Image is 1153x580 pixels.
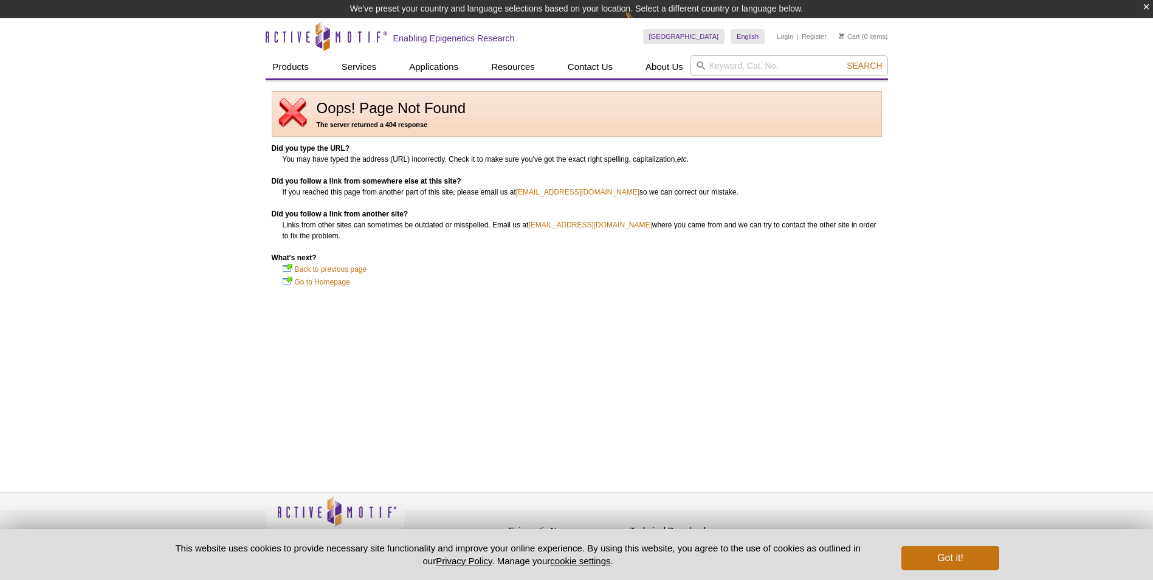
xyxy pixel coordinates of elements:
a: Privacy Policy [436,556,492,566]
em: etc. [677,155,689,164]
a: Products [266,55,316,78]
h4: Technical Downloads [630,526,746,536]
h1: Oops! Page Not Found [278,100,875,116]
h4: Epigenetic News [509,526,624,536]
h5: The server returned a 404 response [278,119,875,130]
a: About Us [638,55,690,78]
a: Privacy Policy [411,524,459,542]
h2: Enabling Epigenetics Research [393,33,515,44]
dd: Links from other sites can sometimes be outdated or misspelled. Email us at where you came from a... [283,219,882,241]
a: Resources [484,55,542,78]
a: Register [802,32,827,41]
dd: If you reached this page from another part of this site, please email us at so we can correct our... [283,187,882,198]
table: Click to Verify - This site chose Symantec SSL for secure e-commerce and confidential communicati... [752,514,843,540]
dt: Did you type the URL? [272,143,882,154]
dd: You may have typed the address (URL) incorrectly. Check it to make sure you've got the exact righ... [283,154,882,165]
dt: What's next? [272,252,882,263]
p: This website uses cookies to provide necessary site functionality and improve your online experie... [154,542,882,567]
a: Applications [402,55,466,78]
button: cookie settings [550,556,610,566]
a: Login [777,32,793,41]
dt: Did you follow a link from another site? [272,209,882,219]
li: | [797,29,799,44]
button: Got it! [901,546,999,570]
a: English [731,29,765,44]
img: Your Cart [839,33,844,39]
img: page not found [278,98,308,127]
li: (0 items) [839,29,888,44]
a: Cart [839,32,860,41]
span: Search [847,61,882,71]
img: Change Here [625,9,657,38]
a: Go to Homepage [295,276,350,288]
a: Back to previous page [295,263,367,275]
a: [EMAIL_ADDRESS][DOMAIN_NAME] [528,219,652,230]
a: Contact Us [560,55,620,78]
a: [GEOGRAPHIC_DATA] [643,29,725,44]
button: Search [843,60,886,71]
dt: Did you follow a link from somewhere else at this site? [272,176,882,187]
a: [EMAIL_ADDRESS][DOMAIN_NAME] [516,187,639,198]
img: Active Motif, [266,492,405,542]
a: Services [334,55,384,78]
input: Keyword, Cat. No. [690,55,888,76]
